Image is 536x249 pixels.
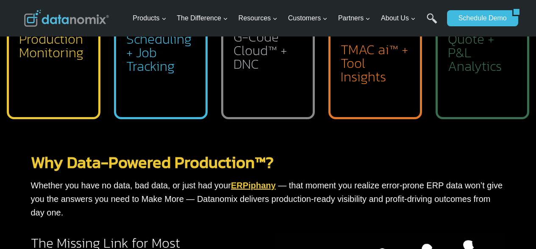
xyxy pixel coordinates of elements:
[191,0,218,8] span: Last Name
[233,30,303,71] h2: G-Code Cloud™ + DNC
[4,99,140,245] iframe: Popup CTA
[24,10,109,27] img: Datanomix
[288,13,328,24] span: Customers
[338,13,370,24] span: Partners
[95,189,108,195] a: Terms
[115,189,143,195] a: Privacy Policy
[177,13,228,24] span: The Difference
[494,208,536,249] iframe: Chat Widget
[19,32,88,59] h2: Production Monitoring
[239,13,278,24] span: Resources
[31,179,505,219] p: Whether you have no data, bad data, or just had your — that moment you realize error-prone ERP da...
[126,32,195,73] h2: Scheduling + Job Tracking
[133,13,166,24] span: Products
[381,13,416,24] span: About Us
[231,181,276,190] a: ERPiphany
[427,13,437,32] a: Search
[31,150,274,174] a: Why Data-Powered Production™?
[341,43,410,84] h2: TMAC ai™ + Tool Insights
[448,32,517,73] h2: Quote + P&L Analytics
[191,35,229,43] span: Phone number
[191,105,223,112] span: State/Region
[129,5,443,32] nav: Primary Navigation
[447,10,512,26] a: Schedule Demo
